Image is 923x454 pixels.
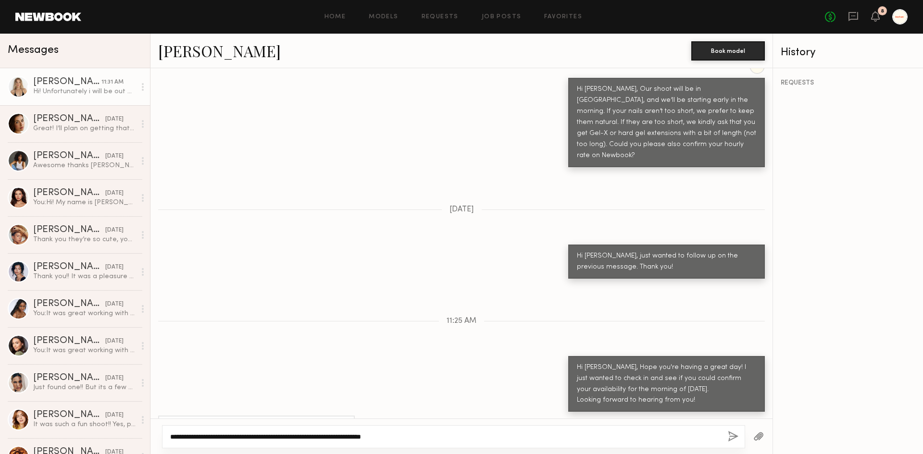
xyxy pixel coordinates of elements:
div: [DATE] [105,115,124,124]
span: 11:25 AM [447,317,476,325]
div: [PERSON_NAME] [33,410,105,420]
div: [DATE] [105,263,124,272]
div: [PERSON_NAME] [33,114,105,124]
div: Hi [PERSON_NAME], Hope you're having a great day! I just wanted to check in and see if you could ... [577,362,756,406]
a: [PERSON_NAME] [158,40,281,61]
div: [PERSON_NAME] [33,336,105,346]
div: [PERSON_NAME] [33,262,105,272]
div: [PERSON_NAME] [33,188,105,198]
div: [DATE] [105,411,124,420]
a: Requests [422,14,459,20]
div: Thank you they’re so cute, you as well! [33,235,136,244]
a: Models [369,14,398,20]
div: Hi [PERSON_NAME], just wanted to follow up on the previous message. Thank you! [577,251,756,273]
div: 8 [881,9,884,14]
div: You: It was great working with you again! We’re so excited to see the final edits. We have more p... [33,346,136,355]
a: Favorites [544,14,582,20]
a: Job Posts [482,14,522,20]
span: Messages [8,45,59,56]
div: [DATE] [105,300,124,309]
div: [DATE] [105,337,124,346]
div: [PERSON_NAME] [33,373,105,383]
div: Awesome thanks [PERSON_NAME]! [33,161,136,170]
div: Just found one!! But its a few blocks away [33,383,136,392]
div: [PERSON_NAME] [33,225,105,235]
div: History [781,47,915,58]
button: Book model [691,41,765,61]
div: [DATE] [105,152,124,161]
div: [DATE] [105,189,124,198]
div: 11:31 AM [101,78,124,87]
div: Great! I’ll plan on getting that the day before the shoot :) [33,124,136,133]
a: Home [324,14,346,20]
div: [DATE] [105,374,124,383]
div: You: Hi! My name is [PERSON_NAME], the founder of Heyhae gel nail brands. We're gearing up for a ... [33,198,136,207]
div: Thank you!! It was a pleasure getting to meet and work with you all, everyone was so kind and wel... [33,272,136,281]
a: Book model [691,46,765,54]
div: It was such a fun shoot!! Yes, please reach out if you ever need anything! [33,420,136,429]
span: [DATE] [449,206,474,214]
div: [PERSON_NAME] [33,77,101,87]
div: [DATE] [105,226,124,235]
div: [PERSON_NAME] [33,151,105,161]
div: You: It was great working with you again, [PERSON_NAME]! I can't wait to see our final edits! Hop... [33,309,136,318]
div: [PERSON_NAME] [33,299,105,309]
div: Hi! Unfortunately i will be out of town :( thank you for thinking of me! I really wish I could ma... [33,87,136,96]
div: REQUESTS [781,80,915,86]
div: Hi [PERSON_NAME], Our shoot will be in [GEOGRAPHIC_DATA], and we’ll be starting early in the morn... [577,84,756,161]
